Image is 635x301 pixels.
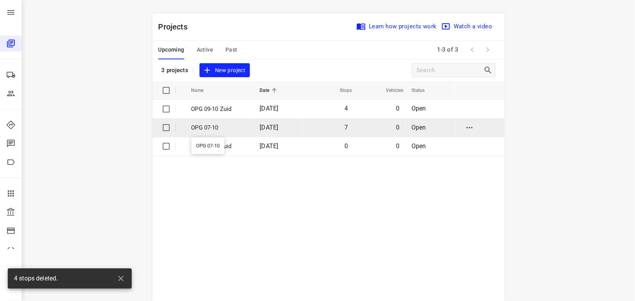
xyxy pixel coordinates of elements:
span: 1-3 of 3 [434,42,461,58]
p: 3 projects [162,67,188,74]
span: 0 [396,124,400,131]
span: 0 [344,142,348,150]
span: Open [411,142,426,150]
span: Date [260,86,279,95]
p: Projects [158,21,194,33]
span: [DATE] [260,105,278,112]
span: Status [411,86,435,95]
span: Name [191,86,214,95]
span: Stops [330,86,352,95]
div: Search [484,66,495,75]
span: Active [197,45,213,55]
span: Open [411,105,426,112]
span: New project [204,66,245,75]
span: Vehicles [376,86,404,95]
span: [DATE] [260,142,278,150]
p: OPG 09-10 Zuid [191,105,248,114]
p: OPG 07-10 [191,123,248,132]
span: 0 [396,142,400,150]
button: New project [200,63,250,78]
input: Search projects [417,64,484,76]
span: 0 [396,105,400,112]
span: Previous Page [465,42,480,57]
span: 4 [344,105,348,112]
span: 4 stops deleted. [14,274,58,283]
p: OPG 07-10 Zuid [191,142,248,151]
span: Past [225,45,237,55]
span: Upcoming [158,45,184,55]
span: 7 [344,124,348,131]
span: Open [411,124,426,131]
span: Next Page [480,42,496,57]
span: [DATE] [260,124,278,131]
